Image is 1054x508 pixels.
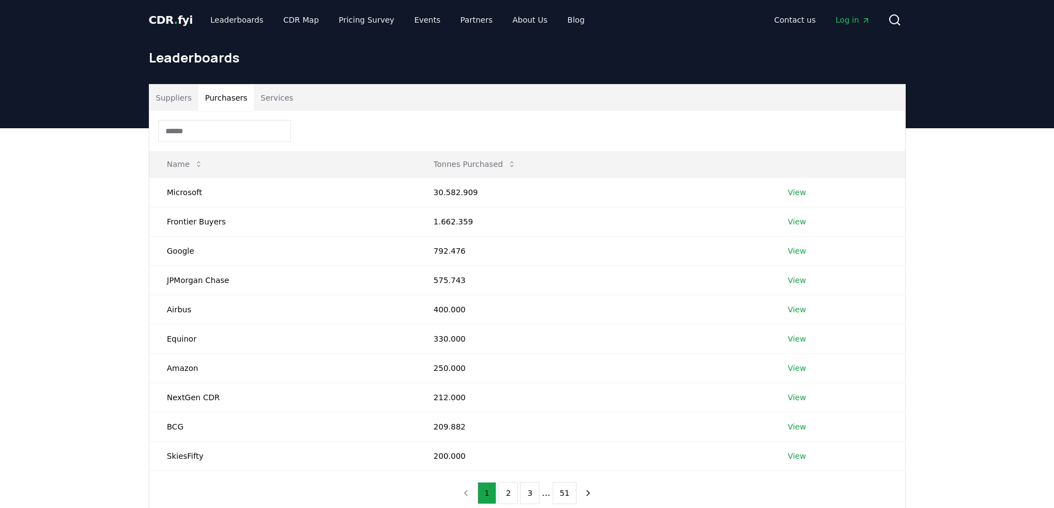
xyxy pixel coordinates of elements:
[542,486,550,500] li: ...
[149,177,416,207] td: Microsoft
[158,153,212,175] button: Name
[149,207,416,236] td: Frontier Buyers
[788,275,806,286] a: View
[451,10,501,30] a: Partners
[201,10,593,30] nav: Main
[520,482,539,504] button: 3
[416,441,770,470] td: 200.000
[416,324,770,353] td: 330.000
[827,10,879,30] a: Log in
[416,236,770,265] td: 792.476
[499,482,518,504] button: 2
[553,482,577,504] button: 51
[416,207,770,236] td: 1.662.359
[149,13,193,27] span: CDR fyi
[149,12,193,28] a: CDR.fyi
[149,353,416,383] td: Amazon
[149,49,906,66] h1: Leaderboards
[765,10,879,30] nav: Main
[788,245,806,256] a: View
[149,265,416,295] td: JPMorgan Chase
[788,304,806,315] a: View
[788,187,806,198] a: View
[149,295,416,324] td: Airbus
[765,10,824,30] a: Contact us
[559,10,594,30] a: Blog
[149,324,416,353] td: Equinor
[788,216,806,227] a: View
[788,451,806,462] a: View
[149,236,416,265] td: Google
[788,363,806,374] a: View
[174,13,178,27] span: .
[149,412,416,441] td: BCG
[477,482,497,504] button: 1
[503,10,556,30] a: About Us
[416,353,770,383] td: 250.000
[274,10,328,30] a: CDR Map
[579,482,598,504] button: next page
[788,392,806,403] a: View
[254,85,300,111] button: Services
[835,14,870,25] span: Log in
[201,10,272,30] a: Leaderboards
[416,295,770,324] td: 400.000
[425,153,525,175] button: Tonnes Purchased
[198,85,254,111] button: Purchasers
[149,85,199,111] button: Suppliers
[406,10,449,30] a: Events
[149,441,416,470] td: SkiesFifty
[416,265,770,295] td: 575.743
[330,10,403,30] a: Pricing Survey
[788,421,806,432] a: View
[416,177,770,207] td: 30.582.909
[788,333,806,344] a: View
[416,412,770,441] td: 209.882
[416,383,770,412] td: 212.000
[149,383,416,412] td: NextGen CDR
